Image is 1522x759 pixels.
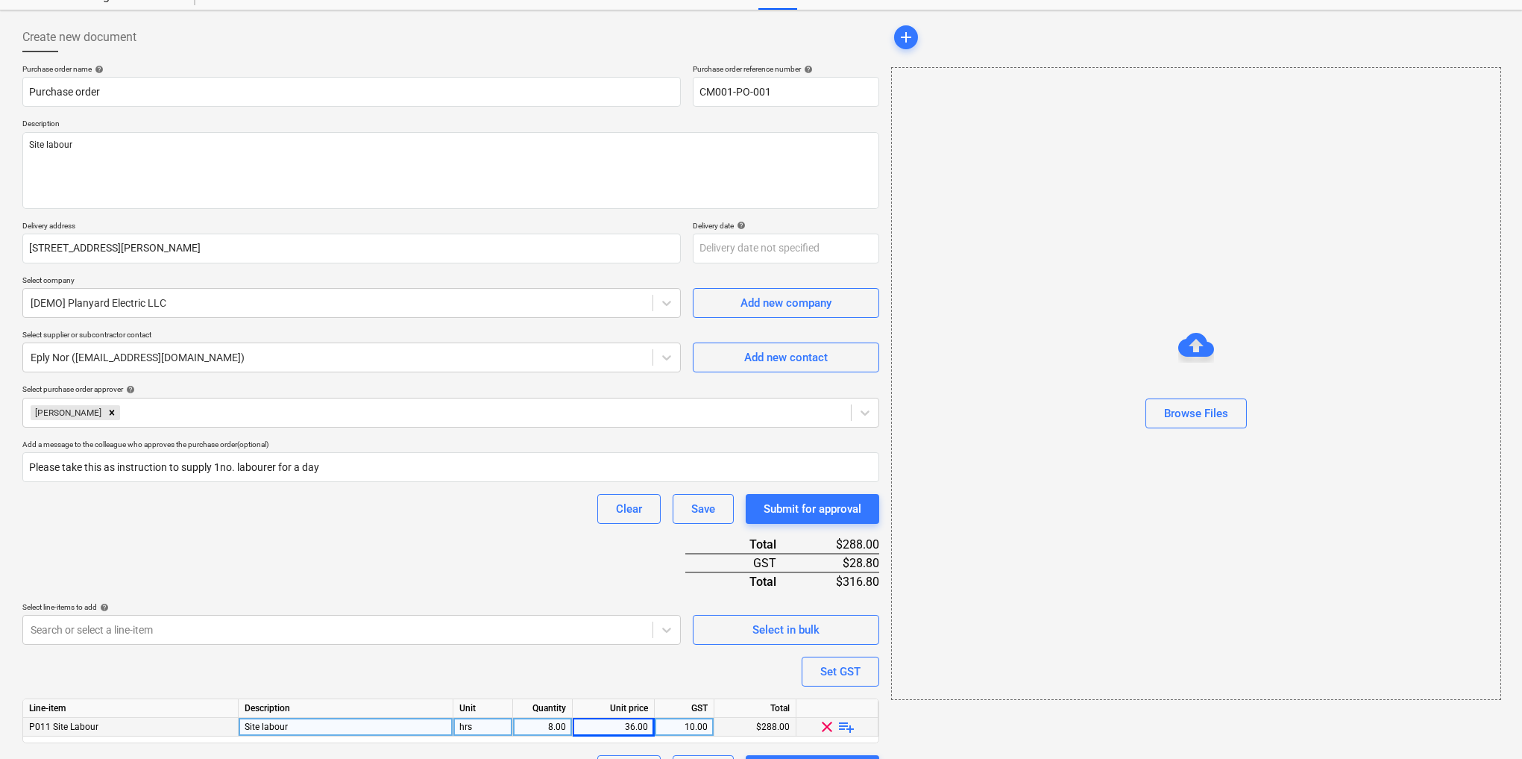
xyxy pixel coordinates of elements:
div: Set GST [820,662,861,681]
button: Browse Files [1145,399,1247,428]
div: Total [685,572,800,590]
div: Site labour [239,718,453,737]
p: Description [22,119,879,131]
div: 8.00 [519,718,566,737]
textarea: Site labour [22,132,879,209]
button: Select in bulk [693,615,879,645]
div: Purchase order reference number [693,64,879,74]
span: clear [819,718,837,736]
div: Submit for approval [764,499,861,519]
button: Set GST [802,657,879,687]
div: Save [691,499,715,519]
div: 36.00 [579,718,648,737]
div: Total [714,699,796,718]
button: Add new contact [693,343,879,372]
div: Line-item [23,699,239,718]
button: Submit for approval [746,494,879,524]
button: Add new company [693,288,879,318]
div: Browse Files [1164,404,1228,423]
div: Add a message to the colleague who approves the purchase order (optional) [22,440,879,449]
div: Browse Files [891,67,1501,700]
div: Select purchase order approver [22,384,879,394]
div: Description [239,699,453,718]
div: [PERSON_NAME] [31,405,104,420]
span: help [734,221,746,230]
input: Order number [693,77,879,107]
div: GST [655,699,714,718]
span: help [123,385,135,394]
div: Unit [453,699,513,718]
div: Add new company [740,293,831,313]
div: GST [685,554,800,572]
p: Delivery address [22,221,681,234]
div: Add new contact [744,348,828,367]
span: help [801,65,813,74]
div: Total [685,536,800,554]
span: help [92,65,104,74]
span: Create new document [22,28,136,46]
input: Write a message to start approval workflow [22,452,879,482]
span: P011 Site Labour [29,722,98,732]
button: Save [673,494,734,524]
div: Clear [616,499,642,519]
div: Unit price [573,699,655,718]
div: 10.00 [661,718,708,737]
div: Quantity [513,699,573,718]
input: Delivery address [22,234,681,263]
input: Delivery date not specified [693,234,879,263]
div: $288.00 [800,536,879,554]
button: Clear [597,494,661,524]
div: hrs [453,718,513,737]
div: $28.80 [800,554,879,572]
p: Select supplier or subcontractor contact [22,330,681,343]
p: Select company [22,275,681,288]
div: Remove Daniel De Rocco [104,405,120,420]
input: Document name [22,77,681,107]
span: add [897,28,915,46]
div: Select in bulk [752,620,820,640]
div: Purchase order name [22,64,681,74]
iframe: Chat Widget [1447,687,1522,759]
div: Delivery date [693,221,879,231]
div: $288.00 [714,718,796,737]
span: playlist_add [838,718,856,736]
div: $316.80 [800,572,879,590]
div: Select line-items to add [22,602,681,612]
span: help [97,603,109,612]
